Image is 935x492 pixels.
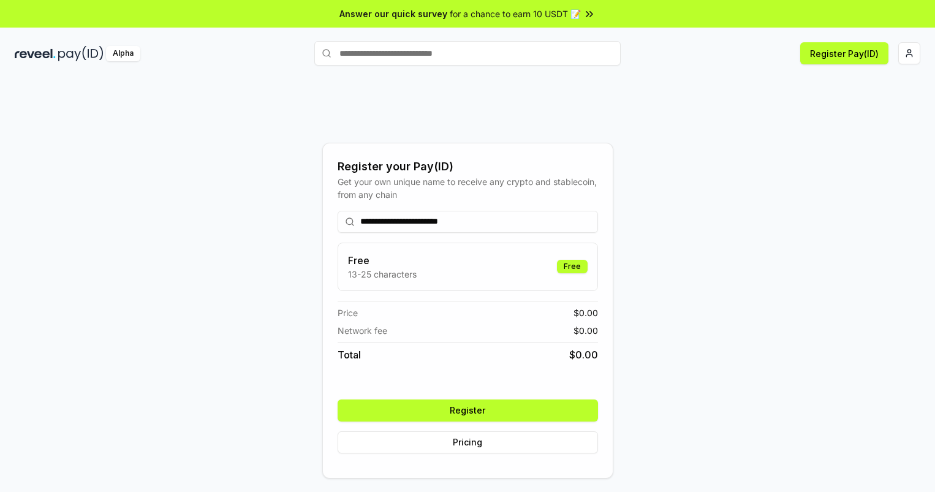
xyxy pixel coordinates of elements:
[58,46,104,61] img: pay_id
[338,347,361,362] span: Total
[338,431,598,453] button: Pricing
[338,158,598,175] div: Register your Pay(ID)
[573,324,598,337] span: $ 0.00
[338,306,358,319] span: Price
[338,324,387,337] span: Network fee
[106,46,140,61] div: Alpha
[800,42,888,64] button: Register Pay(ID)
[338,175,598,201] div: Get your own unique name to receive any crypto and stablecoin, from any chain
[338,399,598,422] button: Register
[348,268,417,281] p: 13-25 characters
[15,46,56,61] img: reveel_dark
[450,7,581,20] span: for a chance to earn 10 USDT 📝
[569,347,598,362] span: $ 0.00
[348,253,417,268] h3: Free
[573,306,598,319] span: $ 0.00
[339,7,447,20] span: Answer our quick survey
[557,260,588,273] div: Free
